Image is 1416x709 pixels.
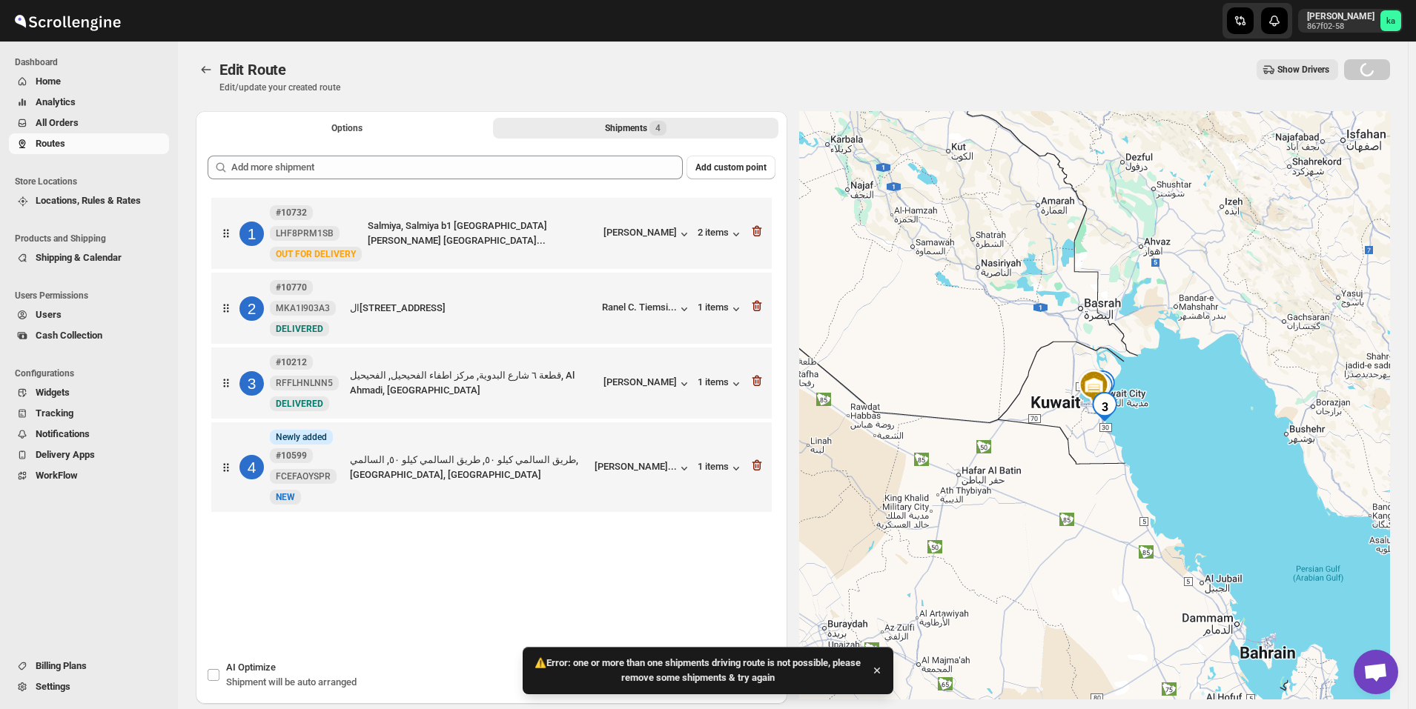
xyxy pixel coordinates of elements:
span: All Orders [36,117,79,128]
button: Billing Plans [9,656,169,676]
button: All Orders [9,113,169,133]
span: 4 [655,122,661,134]
div: [PERSON_NAME]... [595,461,677,472]
span: DELIVERED [276,324,323,334]
button: [PERSON_NAME] [603,376,692,391]
button: Home [9,71,169,92]
span: khaled alrashidi [1380,10,1401,31]
button: 1 items [698,461,744,476]
span: Add custom point [695,162,767,173]
b: #10732 [276,207,307,218]
button: 2 items [698,227,744,242]
span: LHF8PRM1SB [276,227,334,239]
span: Locations, Rules & Rates [36,195,141,206]
span: Routes [36,138,65,149]
span: ⚠️Error: one or more than one shipments driving route is not possible, please remove some shipmen... [532,656,864,685]
span: OUT FOR DELIVERY [276,249,356,259]
button: WorkFlow [9,465,169,486]
button: Add custom point [687,156,775,179]
span: FCEFAOYSPR [276,470,331,482]
button: Widgets [9,382,169,403]
button: Settings [9,676,169,697]
button: Locations, Rules & Rates [9,190,169,211]
button: Shipping & Calendar [9,247,169,268]
span: Notifications [36,428,90,439]
span: Store Locations [15,176,171,187]
b: #10212 [276,357,307,367]
b: #10770 [276,282,307,293]
span: Show Drivers [1277,64,1329,76]
span: Dashboard [15,56,171,68]
span: Edit Route [219,61,286,79]
button: All Route Options [205,118,490,139]
span: Delivery Apps [36,449,95,460]
span: Users Permissions [15,290,171,302]
button: User menu [1298,9,1403,33]
text: ka [1386,16,1395,26]
span: Home [36,76,61,87]
button: Analytics [9,92,169,113]
button: Selected Shipments [493,118,778,139]
b: #10599 [276,450,307,461]
div: 2#10770 MKA1I903A3NewDELIVEREDال[STREET_ADDRESS]Ranel C. Tiemsi...1 items [211,273,772,344]
button: Delivery Apps [9,445,169,465]
button: Tracking [9,403,169,424]
div: 3#10212 RFFLHNLNN5NewDELIVEREDقطعة ٦ شارع البدوية, مركز اطفاء الفحيحيل, الفحيحيل, Al Ahmadi, [GEO... [211,347,772,419]
span: Products and Shipping [15,233,171,244]
div: ال[STREET_ADDRESS] [350,301,596,316]
span: Newly added [276,431,327,443]
div: قطعة ٦ شارع البدوية, مركز اطفاء الفحيحيل, الفحيحيل, Al Ahmadi, [GEOGRAPHIC_DATA] [350,368,598,398]
span: Cash Collection [36,330,102,341]
p: Edit/update your created route [219,81,340,93]
span: RFFLHNLNN5 [276,377,333,389]
span: AI Optimize [226,662,276,673]
div: Open chat [1354,650,1398,694]
span: Options [331,122,363,134]
button: Cash Collection [9,325,169,346]
button: Routes [9,133,169,154]
span: Billing Plans [36,660,87,671]
div: 4InfoNewly added#10599 FCEFAOYSPRNewNEWطريق السالمي كيلو ٥٠, طريق السالمي كيلو ٥٠, السالمي, [GEOG... [211,422,772,512]
button: Ranel C. Tiemsi... [602,302,692,316]
div: 4 [239,455,264,479]
div: Ranel C. Tiemsi... [602,302,677,313]
div: 1#10732 LHF8PRM1SBNewOUT FOR DELIVERYSalmiya, Salmiya b1 [GEOGRAPHIC_DATA][PERSON_NAME] [GEOGRAPH... [211,198,772,269]
p: [PERSON_NAME] [1307,10,1374,22]
span: Settings [36,681,70,692]
div: 1 [239,222,264,246]
span: DELIVERED [276,399,323,409]
button: [PERSON_NAME]... [595,461,692,476]
button: [PERSON_NAME] [603,227,692,242]
span: WorkFlow [36,470,78,481]
div: 3 [239,371,264,396]
p: 867f02-58 [1307,22,1374,31]
div: Salmiya, Salmiya b1 [GEOGRAPHIC_DATA][PERSON_NAME] [GEOGRAPHIC_DATA]... [368,219,598,248]
button: Notifications [9,424,169,445]
button: Routes [196,59,216,80]
span: MKA1I903A3 [276,302,330,314]
span: Widgets [36,387,70,398]
button: 1 items [698,376,744,391]
input: Add more shipment [231,156,683,179]
span: Shipment will be auto arranged [226,676,357,688]
img: ScrollEngine [12,2,123,39]
div: طريق السالمي كيلو ٥٠, طريق السالمي كيلو ٥٠, السالمي, [GEOGRAPHIC_DATA], [GEOGRAPHIC_DATA] [350,453,589,482]
div: Shipments [605,121,666,136]
span: Tracking [36,407,73,419]
span: Users [36,309,62,320]
span: Analytics [36,96,76,107]
span: NEW [276,492,295,502]
button: Users [9,304,169,325]
div: 2 [239,296,264,321]
button: 1 items [698,302,744,316]
button: Show Drivers [1257,59,1338,80]
div: Selected Shipments [196,144,787,611]
span: Shipping & Calendar [36,252,122,263]
div: 3 [1084,386,1125,427]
